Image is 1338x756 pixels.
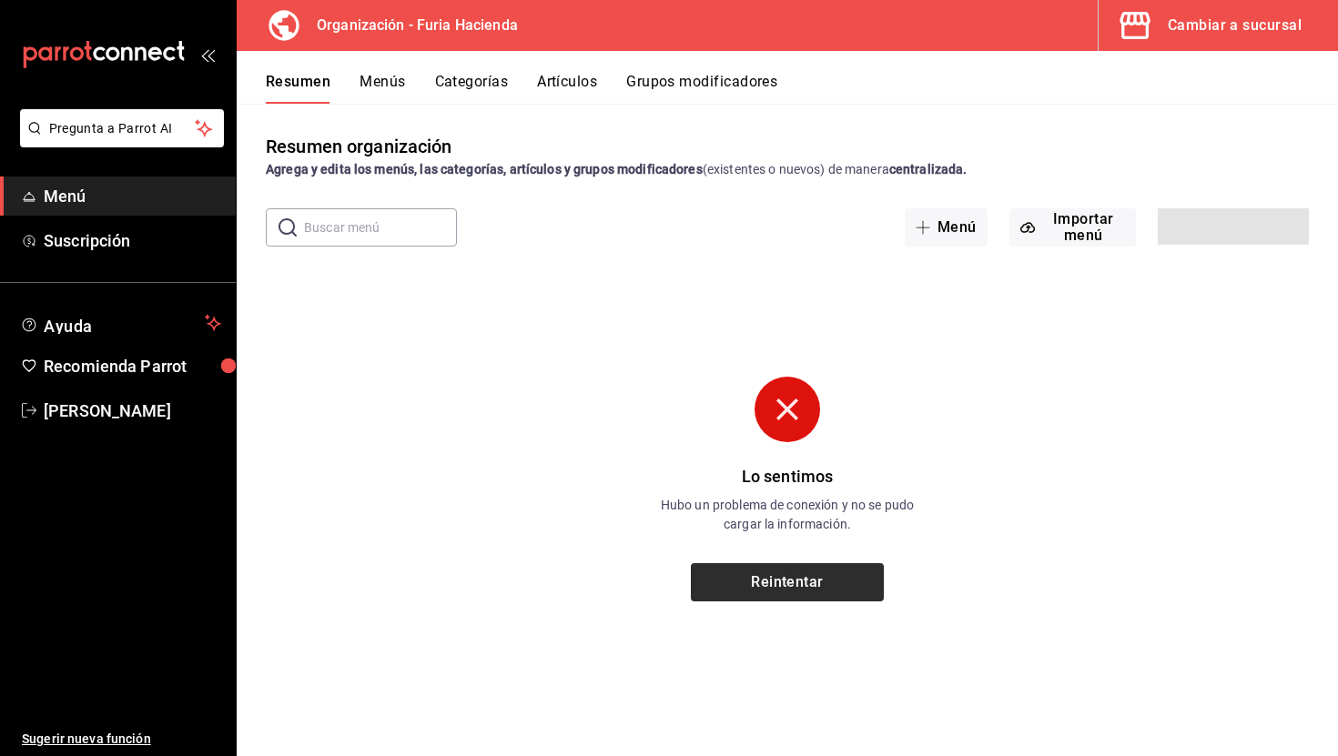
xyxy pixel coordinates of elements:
button: Pregunta a Parrot AI [20,109,224,147]
button: Grupos modificadores [626,73,777,104]
h3: Organización - Furia Hacienda [302,15,518,36]
span: Sugerir nueva función [22,730,221,749]
p: Hubo un problema de conexión y no se pudo cargar la información. [651,496,924,534]
button: Reintentar [691,563,884,601]
span: [PERSON_NAME] [44,398,221,423]
span: Suscripción [44,228,221,253]
button: open_drawer_menu [200,47,215,62]
p: Lo sentimos [651,464,924,489]
button: Categorías [435,73,509,104]
strong: centralizada. [889,162,968,176]
span: Pregunta a Parrot AI [49,119,196,138]
div: Resumen organización [266,133,452,160]
span: Recomienda Parrot [44,354,221,378]
button: Menús [360,73,405,104]
span: Ayuda [44,312,198,334]
div: (existentes o nuevos) de manera [266,160,1309,179]
a: Pregunta a Parrot AI [13,132,224,151]
button: Resumen [266,73,330,104]
input: Buscar menú [304,209,457,246]
div: navigation tabs [266,73,1338,104]
strong: Agrega y edita los menús, las categorías, artículos y grupos modificadores [266,162,703,176]
div: Cambiar a sucursal [1168,13,1302,38]
button: Menú [905,208,988,247]
button: Importar menú [1009,208,1136,247]
button: Artículos [537,73,597,104]
span: Menú [44,184,221,208]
